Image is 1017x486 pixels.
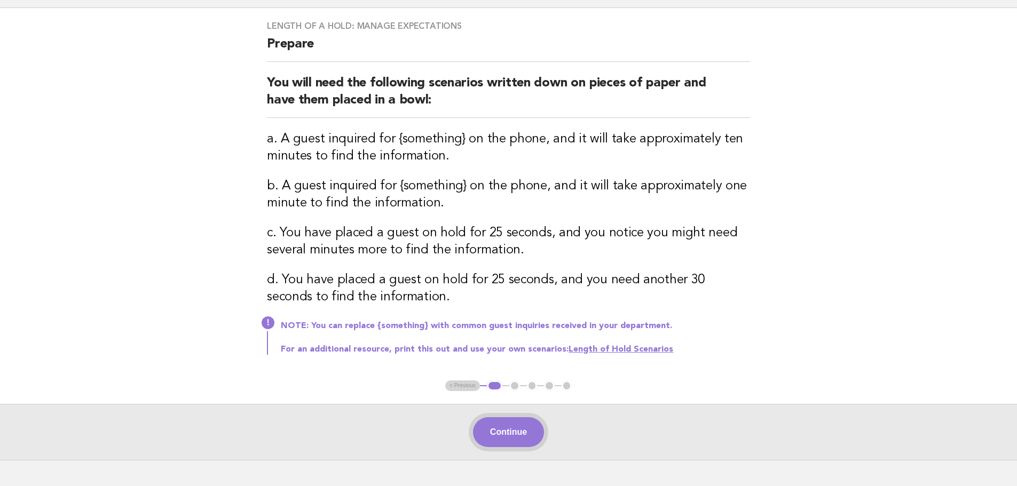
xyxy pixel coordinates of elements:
h3: b. A guest inquired for {something} on the phone, and it will take approximately one minute to fi... [267,178,750,212]
p: For an additional resource, print this out and use your own scenarios: [281,344,750,355]
h3: d. You have placed a guest on hold for 25 seconds, and you need another 30 seconds to find the in... [267,272,750,306]
a: Length of Hold Scenarios [569,345,673,354]
h3: Length of a hold: Manage expectations [267,21,750,31]
h3: c. You have placed a guest on hold for 25 seconds, and you notice you might need several minutes ... [267,225,750,259]
h2: Prepare [267,36,750,62]
h3: a. A guest inquired for {something} on the phone, and it will take approximately ten minutes to f... [267,131,750,165]
p: NOTE: You can replace {something} with common guest inquiries received in your department. [281,321,750,331]
button: 1 [487,380,502,391]
h2: You will need the following scenarios written down on pieces of paper and have them placed in a b... [267,75,750,118]
button: Continue [473,417,544,447]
